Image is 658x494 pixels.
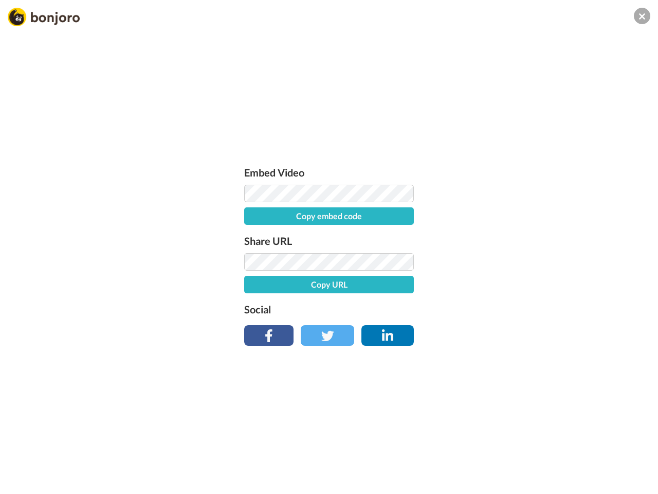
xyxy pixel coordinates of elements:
[244,207,414,225] button: Copy embed code
[244,301,414,317] label: Social
[244,233,414,249] label: Share URL
[244,276,414,293] button: Copy URL
[8,8,80,26] img: Bonjoro Logo
[244,164,414,181] label: Embed Video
